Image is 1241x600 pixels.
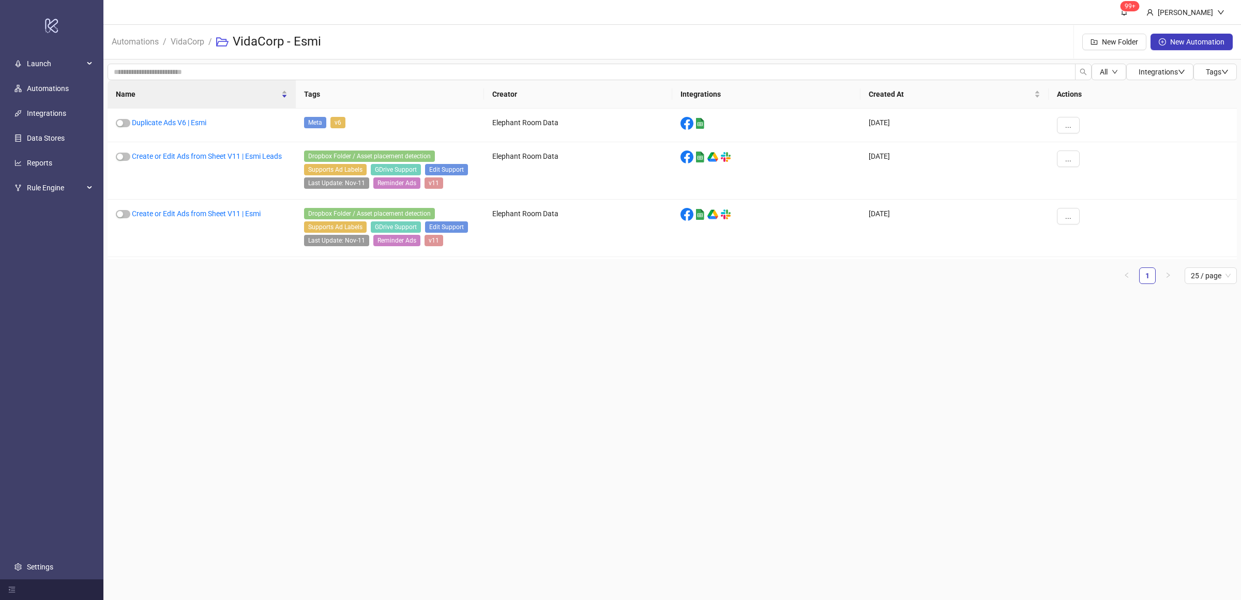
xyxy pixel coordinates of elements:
[1139,267,1156,284] li: 1
[108,80,296,109] th: Name
[425,221,468,233] span: Edit Support
[1057,117,1080,133] button: ...
[1112,69,1118,75] span: down
[1154,7,1217,18] div: [PERSON_NAME]
[425,164,468,175] span: Edit Support
[1151,34,1233,50] button: New Automation
[27,109,66,117] a: Integrations
[1140,268,1155,283] a: 1
[860,109,1049,142] div: [DATE]
[1121,1,1140,11] sup: 1778
[860,142,1049,200] div: [DATE]
[860,200,1049,257] div: [DATE]
[304,164,367,175] span: Supports Ad Labels
[1185,267,1237,284] div: Page Size
[27,134,65,142] a: Data Stores
[1100,68,1108,76] span: All
[869,88,1032,100] span: Created At
[1124,272,1130,278] span: left
[132,118,206,127] a: Duplicate Ads V6 | Esmi
[1080,68,1087,76] span: search
[304,151,435,162] span: Dropbox Folder / Asset placement detection
[1065,155,1071,163] span: ...
[330,117,345,128] span: v6
[110,35,161,47] a: Automations
[304,208,435,219] span: Dropbox Folder / Asset placement detection
[1206,68,1229,76] span: Tags
[371,164,421,175] span: GDrive Support
[373,235,420,246] span: Reminder Ads
[1160,267,1176,284] li: Next Page
[304,117,326,128] span: Meta
[1170,38,1224,46] span: New Automation
[1057,151,1080,167] button: ...
[1049,80,1237,109] th: Actions
[27,563,53,571] a: Settings
[296,80,484,109] th: Tags
[208,25,212,58] li: /
[1118,267,1135,284] li: Previous Page
[304,177,369,189] span: Last Update: Nov-11
[1178,68,1185,76] span: down
[425,235,443,246] span: v11
[14,184,22,191] span: fork
[1065,212,1071,220] span: ...
[27,159,52,167] a: Reports
[304,221,367,233] span: Supports Ad Labels
[216,36,229,48] span: folder-open
[1057,208,1080,224] button: ...
[1091,38,1098,46] span: folder-add
[169,35,206,47] a: VidaCorp
[1092,64,1126,80] button: Alldown
[1121,8,1128,16] span: bell
[484,200,672,257] div: Elephant Room Data
[1139,68,1185,76] span: Integrations
[14,60,22,67] span: rocket
[484,142,672,200] div: Elephant Room Data
[27,53,84,74] span: Launch
[484,109,672,142] div: Elephant Room Data
[1146,9,1154,16] span: user
[860,80,1049,109] th: Created At
[27,84,69,93] a: Automations
[163,25,167,58] li: /
[132,209,261,218] a: Create or Edit Ads from Sheet V11 | Esmi
[1118,267,1135,284] button: left
[1102,38,1138,46] span: New Folder
[1165,272,1171,278] span: right
[116,88,279,100] span: Name
[371,221,421,233] span: GDrive Support
[1082,34,1146,50] button: New Folder
[1217,9,1224,16] span: down
[1193,64,1237,80] button: Tagsdown
[672,80,860,109] th: Integrations
[484,80,672,109] th: Creator
[1065,121,1071,129] span: ...
[233,34,321,50] h3: VidaCorp - Esmi
[1159,38,1166,46] span: plus-circle
[27,177,84,198] span: Rule Engine
[373,177,420,189] span: Reminder Ads
[8,586,16,593] span: menu-fold
[304,235,369,246] span: Last Update: Nov-11
[425,177,443,189] span: v11
[1221,68,1229,76] span: down
[1191,268,1231,283] span: 25 / page
[1126,64,1193,80] button: Integrationsdown
[132,152,282,160] a: Create or Edit Ads from Sheet V11 | Esmi Leads
[1160,267,1176,284] button: right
